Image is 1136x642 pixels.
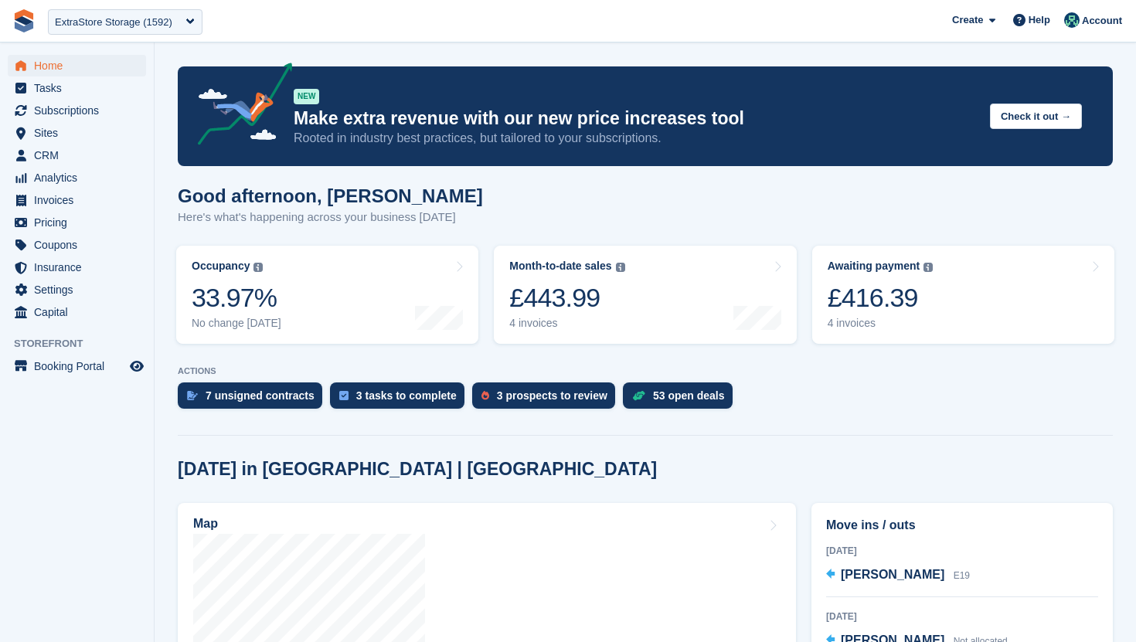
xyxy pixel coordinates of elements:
[128,357,146,375] a: Preview store
[8,212,146,233] a: menu
[34,100,127,121] span: Subscriptions
[193,517,218,531] h2: Map
[356,389,457,402] div: 3 tasks to complete
[1029,12,1050,28] span: Help
[954,570,970,581] span: E19
[1064,12,1080,28] img: Jennifer Ofodile
[616,263,625,272] img: icon-info-grey-7440780725fd019a000dd9b08b2336e03edf1995a4989e88bcd33f0948082b44.svg
[841,568,944,581] span: [PERSON_NAME]
[509,317,624,330] div: 4 invoices
[472,382,623,416] a: 3 prospects to review
[990,104,1082,129] button: Check it out →
[206,389,315,402] div: 7 unsigned contracts
[330,382,472,416] a: 3 tasks to complete
[34,355,127,377] span: Booking Portal
[178,366,1113,376] p: ACTIONS
[34,234,127,256] span: Coupons
[509,260,611,273] div: Month-to-date sales
[34,212,127,233] span: Pricing
[34,77,127,99] span: Tasks
[8,279,146,301] a: menu
[497,389,607,402] div: 3 prospects to review
[8,144,146,166] a: menu
[34,122,127,144] span: Sites
[509,282,624,314] div: £443.99
[34,167,127,189] span: Analytics
[12,9,36,32] img: stora-icon-8386f47178a22dfd0bd8f6a31ec36ba5ce8667c1dd55bd0f319d3a0aa187defe.svg
[653,389,725,402] div: 53 open deals
[828,317,934,330] div: 4 invoices
[8,55,146,76] a: menu
[828,260,920,273] div: Awaiting payment
[192,317,281,330] div: No change [DATE]
[34,55,127,76] span: Home
[14,336,154,352] span: Storefront
[1082,13,1122,29] span: Account
[34,279,127,301] span: Settings
[192,282,281,314] div: 33.97%
[826,516,1098,535] h2: Move ins / outs
[178,209,483,226] p: Here's what's happening across your business [DATE]
[8,100,146,121] a: menu
[828,282,934,314] div: £416.39
[178,459,657,480] h2: [DATE] in [GEOGRAPHIC_DATA] | [GEOGRAPHIC_DATA]
[826,544,1098,558] div: [DATE]
[8,234,146,256] a: menu
[8,301,146,323] a: menu
[826,566,970,586] a: [PERSON_NAME] E19
[34,144,127,166] span: CRM
[632,390,645,401] img: deal-1b604bf984904fb50ccaf53a9ad4b4a5d6e5aea283cecdc64d6e3604feb123c2.svg
[34,189,127,211] span: Invoices
[253,263,263,272] img: icon-info-grey-7440780725fd019a000dd9b08b2336e03edf1995a4989e88bcd33f0948082b44.svg
[8,122,146,144] a: menu
[494,246,796,344] a: Month-to-date sales £443.99 4 invoices
[8,256,146,278] a: menu
[294,130,978,147] p: Rooted in industry best practices, but tailored to your subscriptions.
[192,260,250,273] div: Occupancy
[8,167,146,189] a: menu
[923,263,933,272] img: icon-info-grey-7440780725fd019a000dd9b08b2336e03edf1995a4989e88bcd33f0948082b44.svg
[176,246,478,344] a: Occupancy 33.97% No change [DATE]
[34,301,127,323] span: Capital
[55,15,172,30] div: ExtraStore Storage (1592)
[178,382,330,416] a: 7 unsigned contracts
[187,391,198,400] img: contract_signature_icon-13c848040528278c33f63329250d36e43548de30e8caae1d1a13099fd9432cc5.svg
[8,189,146,211] a: menu
[8,77,146,99] a: menu
[294,89,319,104] div: NEW
[178,185,483,206] h1: Good afternoon, [PERSON_NAME]
[34,256,127,278] span: Insurance
[826,610,1098,623] div: [DATE]
[339,391,349,400] img: task-75834270c22a3079a89374b754ae025e5fb1db73e45f91037f5363f120a921f8.svg
[812,246,1114,344] a: Awaiting payment £416.39 4 invoices
[294,107,978,130] p: Make extra revenue with our new price increases tool
[952,12,983,28] span: Create
[185,63,293,151] img: price-adjustments-announcement-icon-8257ccfd72463d97f412b2fc003d46551f7dbcb40ab6d574587a9cd5c0d94...
[8,355,146,377] a: menu
[623,382,740,416] a: 53 open deals
[481,391,489,400] img: prospect-51fa495bee0391a8d652442698ab0144808aea92771e9ea1ae160a38d050c398.svg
